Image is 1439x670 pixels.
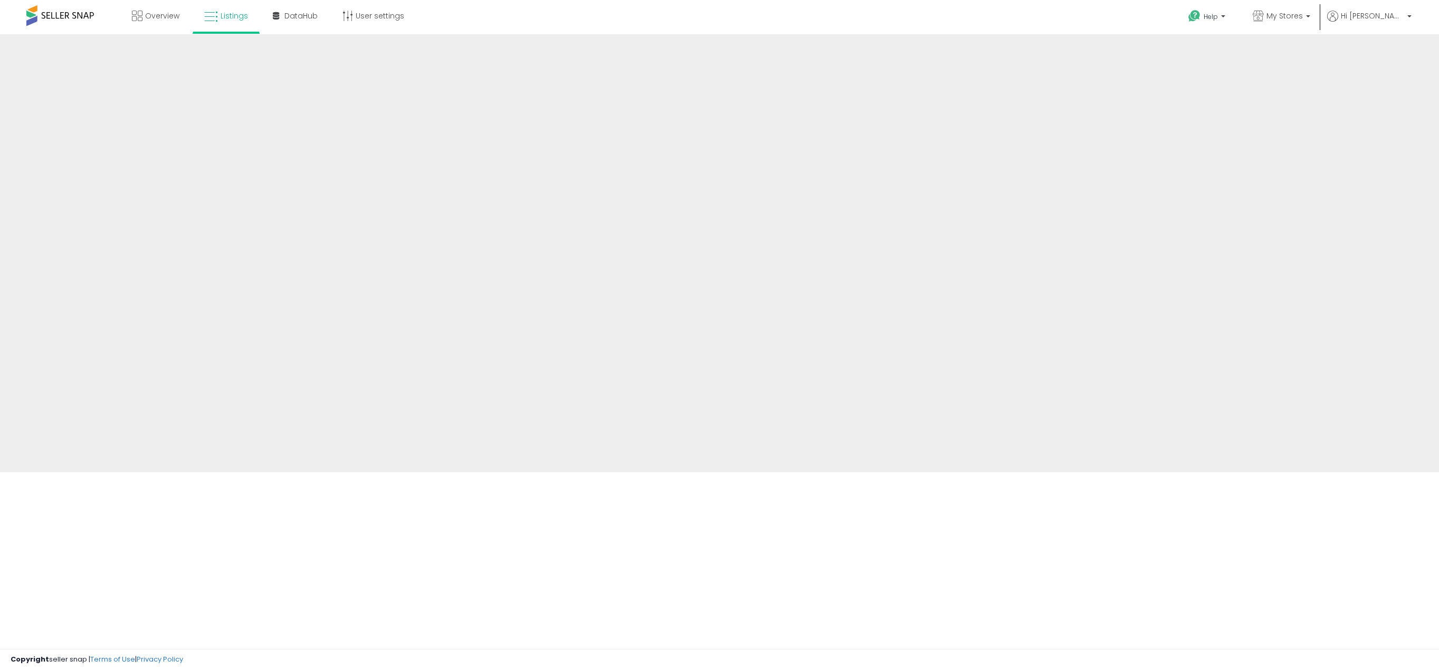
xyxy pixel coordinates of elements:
span: Overview [145,11,179,21]
i: Get Help [1188,9,1201,23]
a: Hi [PERSON_NAME] [1327,11,1412,34]
span: Listings [221,11,248,21]
a: Help [1180,2,1236,34]
span: Help [1204,12,1218,21]
span: My Stores [1266,11,1303,21]
span: Hi [PERSON_NAME] [1341,11,1404,21]
span: DataHub [284,11,318,21]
